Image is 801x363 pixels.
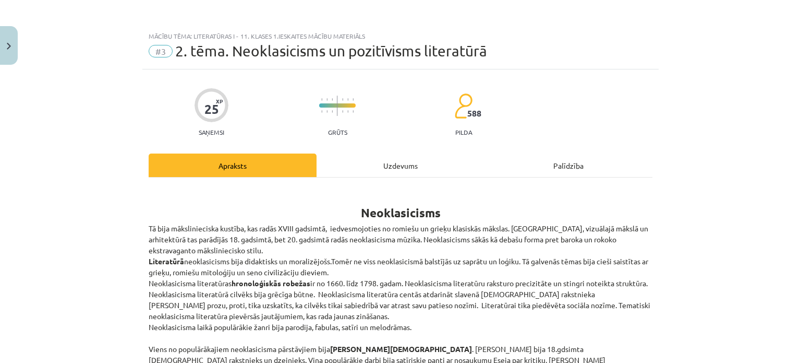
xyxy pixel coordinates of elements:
[330,344,472,354] strong: [PERSON_NAME][DEMOGRAPHIC_DATA]
[326,98,327,101] img: icon-short-line-57e1e144782c952c97e751825c79c345078a6d821885a25fce030b3d8c18986b.svg
[195,128,228,136] p: Saņemsi
[149,154,317,177] div: Apraksts
[332,110,333,113] img: icon-short-line-57e1e144782c952c97e751825c79c345078a6d821885a25fce030b3d8c18986b.svg
[175,42,487,60] span: 2. tēma. Neoklasicisms un pozitīvisms literatūrā
[216,98,223,104] span: XP
[317,154,484,177] div: Uzdevums
[204,102,219,116] div: 25
[7,43,11,50] img: icon-close-lesson-0947bae3869378f0d4975bcd49f059093ad1ed9edebbc8119c70593378902aed.svg
[321,110,322,113] img: icon-short-line-57e1e144782c952c97e751825c79c345078a6d821885a25fce030b3d8c18986b.svg
[484,154,652,177] div: Palīdzība
[454,93,472,119] img: students-c634bb4e5e11cddfef0936a35e636f08e4e9abd3cc4e673bd6f9a4125e45ecb1.svg
[326,110,327,113] img: icon-short-line-57e1e144782c952c97e751825c79c345078a6d821885a25fce030b3d8c18986b.svg
[328,128,347,136] p: Grūts
[342,110,343,113] img: icon-short-line-57e1e144782c952c97e751825c79c345078a6d821885a25fce030b3d8c18986b.svg
[332,98,333,101] img: icon-short-line-57e1e144782c952c97e751825c79c345078a6d821885a25fce030b3d8c18986b.svg
[342,98,343,101] img: icon-short-line-57e1e144782c952c97e751825c79c345078a6d821885a25fce030b3d8c18986b.svg
[149,45,173,57] span: #3
[149,32,652,40] div: Mācību tēma: Literatūras i - 11. klases 1.ieskaites mācību materiāls
[353,110,354,113] img: icon-short-line-57e1e144782c952c97e751825c79c345078a6d821885a25fce030b3d8c18986b.svg
[149,256,184,266] strong: Literatūrā
[467,109,481,118] span: 588
[353,98,354,101] img: icon-short-line-57e1e144782c952c97e751825c79c345078a6d821885a25fce030b3d8c18986b.svg
[361,205,441,220] strong: Neoklasicisms
[232,278,310,288] strong: hronoloģiskās robežas
[347,110,348,113] img: icon-short-line-57e1e144782c952c97e751825c79c345078a6d821885a25fce030b3d8c18986b.svg
[337,96,338,116] img: icon-long-line-d9ea69661e0d244f92f715978eff75569469978d946b2353a9bb055b3ed8787d.svg
[455,128,472,136] p: pilda
[347,98,348,101] img: icon-short-line-57e1e144782c952c97e751825c79c345078a6d821885a25fce030b3d8c18986b.svg
[321,98,322,101] img: icon-short-line-57e1e144782c952c97e751825c79c345078a6d821885a25fce030b3d8c18986b.svg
